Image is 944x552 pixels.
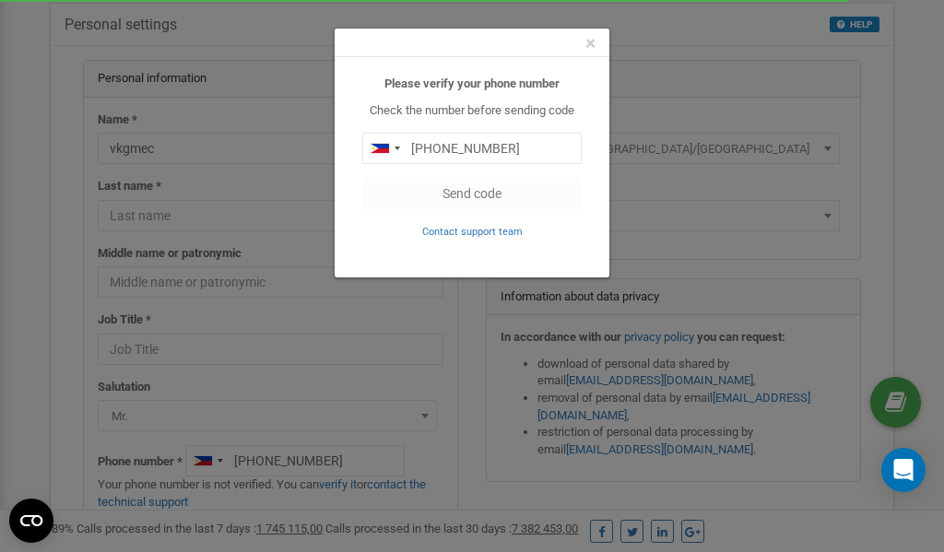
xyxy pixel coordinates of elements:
input: 0905 123 4567 [362,133,582,164]
button: Open CMP widget [9,499,53,543]
a: Contact support team [422,224,523,238]
small: Contact support team [422,226,523,238]
b: Please verify your phone number [384,76,560,90]
button: Send code [362,178,582,209]
p: Check the number before sending code [362,102,582,120]
div: Telephone country code [363,134,406,163]
button: Close [585,34,596,53]
div: Open Intercom Messenger [881,448,926,492]
span: × [585,32,596,54]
